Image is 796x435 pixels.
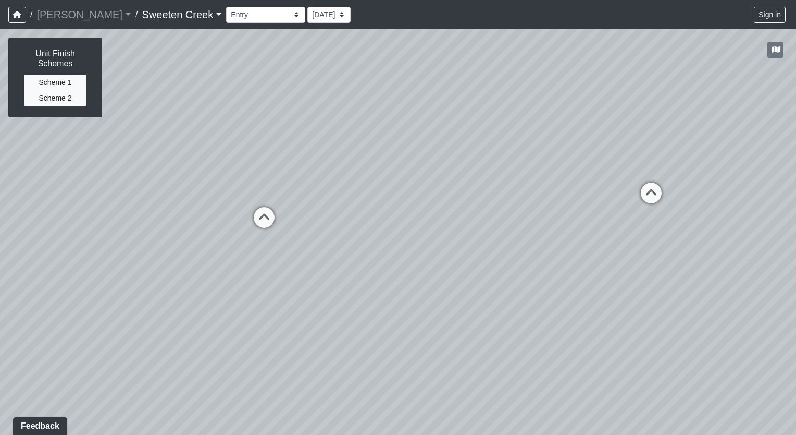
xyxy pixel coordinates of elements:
[142,4,222,25] a: Sweeten Creek
[754,7,786,23] button: Sign in
[131,4,142,25] span: /
[19,49,91,68] h6: Unit Finish Schemes
[24,75,86,91] button: Scheme 1
[24,90,86,106] button: Scheme 2
[26,4,36,25] span: /
[8,414,69,435] iframe: Ybug feedback widget
[36,4,131,25] a: [PERSON_NAME]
